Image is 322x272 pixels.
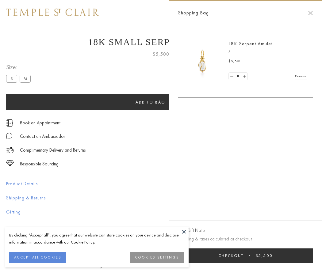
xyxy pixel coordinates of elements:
[178,9,209,17] span: Shopping Bag
[178,235,313,243] p: Shipping & taxes calculated at checkout
[228,40,273,47] a: 18K Serpent Amulet
[6,37,316,47] h1: 18K Small Serpent Amulet
[228,49,307,55] p: S
[20,75,31,82] label: M
[6,191,316,205] button: Shipping & Returns
[9,232,184,246] div: By clicking “Accept all”, you agree that our website can store cookies on your device and disclos...
[241,73,247,80] a: Set quantity to 2
[256,253,273,258] span: $5,500
[6,62,33,72] span: Size:
[20,146,86,154] p: Complimentary Delivery and Returns
[6,205,316,219] button: Gifting
[295,73,307,80] a: Remove
[6,9,99,16] img: Temple St. Clair
[218,253,244,258] span: Checkout
[6,133,12,139] img: MessageIcon-01_2.svg
[20,119,60,126] a: Book an Appointment
[6,160,14,166] img: icon_sourcing.svg
[6,75,17,82] label: S
[130,252,184,263] button: COOKIES SETTINGS
[308,11,313,15] button: Close Shopping Bag
[184,43,221,80] img: P51836-E11SERPPV
[6,177,316,191] button: Product Details
[136,100,166,105] span: Add to bag
[20,160,59,168] div: Responsible Sourcing
[9,252,66,263] button: ACCEPT ALL COOKIES
[153,50,169,58] span: $5,500
[178,227,205,234] button: Add Gift Note
[228,58,242,64] span: $5,500
[6,94,295,110] button: Add to bag
[178,248,313,263] button: Checkout $5,500
[20,133,65,140] div: Contact an Ambassador
[6,146,14,154] img: icon_delivery.svg
[229,73,235,80] a: Set quantity to 0
[6,119,13,127] img: icon_appointment.svg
